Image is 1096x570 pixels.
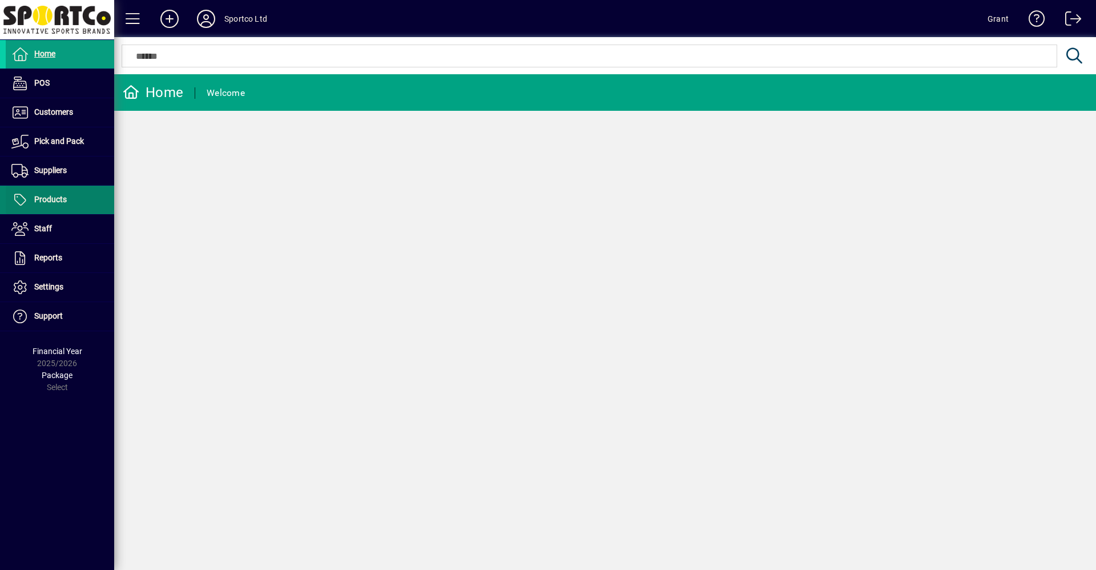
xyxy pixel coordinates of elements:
div: Home [123,83,183,102]
a: Products [6,186,114,214]
a: Settings [6,273,114,302]
span: Staff [34,224,52,233]
span: Pick and Pack [34,137,84,146]
span: Products [34,195,67,204]
a: Suppliers [6,156,114,185]
a: Customers [6,98,114,127]
span: Home [34,49,55,58]
span: Suppliers [34,166,67,175]
a: Knowledge Base [1020,2,1045,39]
span: Customers [34,107,73,117]
span: Reports [34,253,62,262]
button: Add [151,9,188,29]
a: POS [6,69,114,98]
div: Grant [988,10,1009,28]
span: POS [34,78,50,87]
span: Financial Year [33,347,82,356]
span: Settings [34,282,63,291]
span: Support [34,311,63,320]
a: Logout [1057,2,1082,39]
a: Support [6,302,114,331]
span: Package [42,371,72,380]
div: Welcome [207,84,245,102]
a: Staff [6,215,114,243]
a: Reports [6,244,114,272]
a: Pick and Pack [6,127,114,156]
button: Profile [188,9,224,29]
div: Sportco Ltd [224,10,267,28]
